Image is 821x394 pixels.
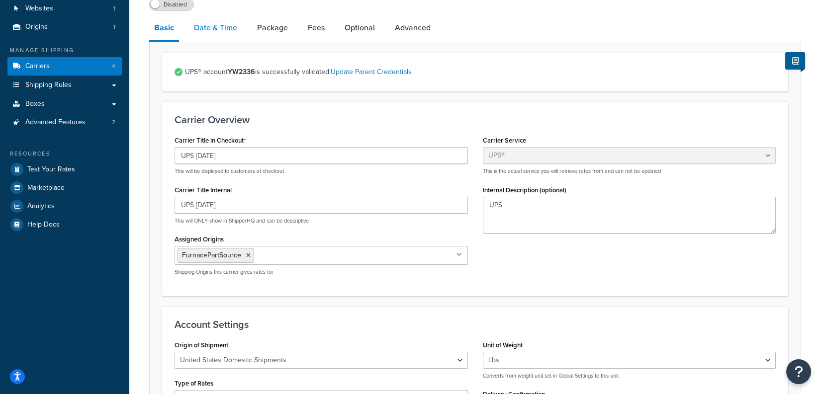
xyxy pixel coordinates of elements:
[7,18,122,36] li: Origins
[786,359,811,384] button: Open Resource Center
[7,160,122,178] a: Test Your Rates
[25,81,72,89] span: Shipping Rules
[483,372,776,380] p: Converts from weight unit set in Global Settings to this unit
[785,52,805,70] button: Show Help Docs
[252,16,293,40] a: Package
[483,197,776,234] textarea: UPS
[185,65,776,79] span: UPS® account is successfully validated.
[175,319,776,330] h3: Account Settings
[483,137,526,144] label: Carrier Service
[7,113,122,132] li: Advanced Features
[27,165,75,174] span: Test Your Rates
[113,4,115,13] span: 1
[175,114,776,125] h3: Carrier Overview
[175,137,246,145] label: Carrier Title in Checkout
[7,46,122,55] div: Manage Shipping
[175,167,468,175] p: This will be displayed to customers at checkout
[175,217,468,225] p: This will ONLY show in ShipperHQ and can be descriptive
[25,62,50,71] span: Carriers
[7,18,122,36] a: Origins1
[27,184,65,192] span: Marketplace
[483,167,776,175] p: This is the actual service you will retrieve rates from and can not be updated
[175,268,468,276] p: Shipping Origins this carrier gives rates for
[27,221,60,229] span: Help Docs
[149,16,179,42] a: Basic
[175,380,213,387] label: Type of Rates
[25,100,45,108] span: Boxes
[7,76,122,94] a: Shipping Rules
[25,4,53,13] span: Websites
[340,16,380,40] a: Optional
[303,16,330,40] a: Fees
[25,23,48,31] span: Origins
[390,16,436,40] a: Advanced
[7,57,122,76] a: Carriers4
[483,341,523,349] label: Unit of Weight
[27,202,55,211] span: Analytics
[7,57,122,76] li: Carriers
[7,113,122,132] a: Advanced Features2
[182,250,241,260] span: FurnacePartSource
[175,186,232,194] label: Carrier Title Internal
[25,118,86,127] span: Advanced Features
[228,67,255,77] strong: YW2336
[175,341,228,349] label: Origin of Shipment
[175,236,224,243] label: Assigned Origins
[189,16,242,40] a: Date & Time
[112,118,115,127] span: 2
[7,179,122,197] a: Marketplace
[113,23,115,31] span: 1
[112,62,115,71] span: 4
[7,95,122,113] a: Boxes
[7,150,122,158] div: Resources
[7,197,122,215] a: Analytics
[7,216,122,234] a: Help Docs
[331,67,412,77] a: Update Parent Credentials
[483,186,566,194] label: Internal Description (optional)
